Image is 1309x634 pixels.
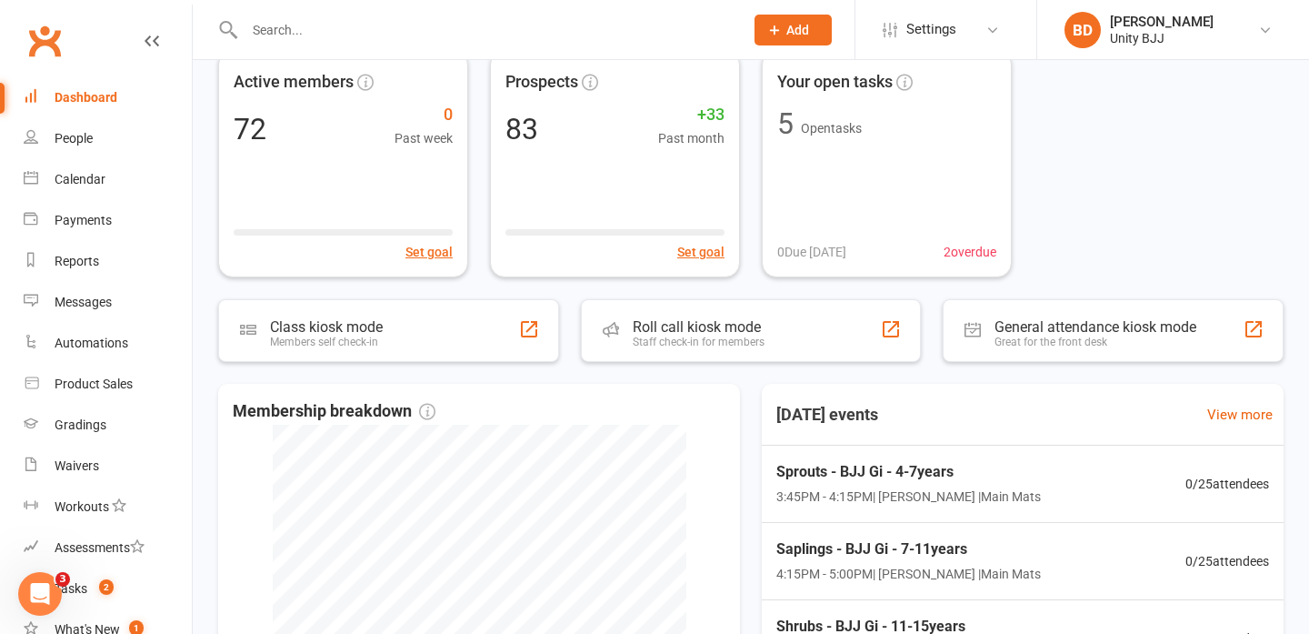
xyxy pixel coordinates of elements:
[24,200,192,241] a: Payments
[24,323,192,364] a: Automations
[405,242,453,262] button: Set goal
[24,446,192,487] a: Waivers
[24,528,192,569] a: Assessments
[776,460,1041,484] span: Sprouts - BJJ Gi - 4-7years
[633,336,764,348] div: Staff check-in for members
[55,213,112,227] div: Payments
[658,128,724,148] span: Past month
[55,581,87,596] div: Tasks
[777,242,846,262] span: 0 Due [DATE]
[24,405,192,446] a: Gradings
[786,23,809,37] span: Add
[18,572,62,616] iframe: Intercom live chat
[55,295,112,309] div: Messages
[24,282,192,323] a: Messages
[55,131,93,146] div: People
[233,398,435,425] span: Membership breakdown
[24,118,192,159] a: People
[505,69,578,96] span: Prospects
[24,77,192,118] a: Dashboard
[55,540,145,555] div: Assessments
[234,115,266,144] div: 72
[906,9,956,50] span: Settings
[658,102,724,128] span: +33
[239,17,731,43] input: Search...
[1185,474,1269,494] span: 0 / 25 attendees
[55,254,99,268] div: Reports
[55,336,128,350] div: Automations
[234,69,354,96] span: Active members
[776,538,1041,561] span: Saplings - BJJ Gi - 7-11years
[395,102,453,128] span: 0
[24,241,192,282] a: Reports
[22,18,67,64] a: Clubworx
[762,398,893,431] h3: [DATE] events
[55,172,105,186] div: Calendar
[505,115,538,144] div: 83
[24,159,192,200] a: Calendar
[395,128,453,148] span: Past week
[55,572,70,587] span: 3
[944,242,996,262] span: 2 overdue
[994,318,1196,336] div: General attendance kiosk mode
[270,336,383,348] div: Members self check-in
[55,458,99,473] div: Waivers
[55,90,117,105] div: Dashboard
[99,579,114,595] span: 2
[1110,14,1214,30] div: [PERSON_NAME]
[633,318,764,336] div: Roll call kiosk mode
[1207,404,1273,426] a: View more
[24,364,192,405] a: Product Sales
[1110,30,1214,46] div: Unity BJJ
[55,418,106,432] div: Gradings
[777,109,794,138] div: 5
[994,336,1196,348] div: Great for the front desk
[776,564,1041,584] span: 4:15PM - 5:00PM | [PERSON_NAME] | Main Mats
[24,569,192,609] a: Tasks 2
[55,377,133,391] div: Product Sales
[1064,12,1101,48] div: BD
[754,15,832,45] button: Add
[776,487,1041,507] span: 3:45PM - 4:15PM | [PERSON_NAME] | Main Mats
[801,121,862,136] span: Open tasks
[777,69,893,96] span: Your open tasks
[55,499,109,514] div: Workouts
[24,487,192,528] a: Workouts
[1185,551,1269,571] span: 0 / 25 attendees
[677,242,724,262] button: Set goal
[270,318,383,336] div: Class kiosk mode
